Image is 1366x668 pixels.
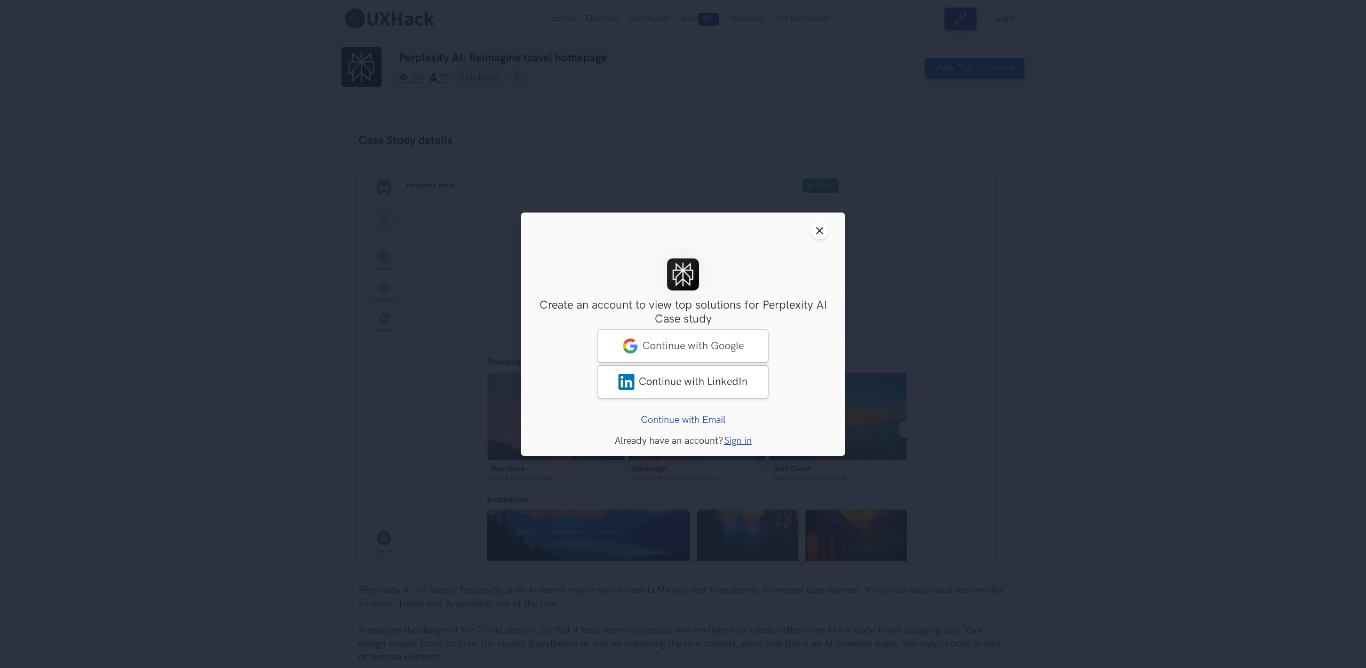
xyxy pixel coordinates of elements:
[538,298,828,327] h3: Create an account to view top solutions for Perplexity AI Case study
[615,435,723,446] span: Already have an account?
[598,329,768,362] a: googleContinue with Google
[622,337,638,353] img: google
[724,435,752,446] a: Sign in
[641,414,726,425] a: Continue with Email
[642,339,744,352] span: Continue with Google
[639,375,748,388] span: Continue with LinkedIn
[618,373,634,389] img: LinkedIn
[598,365,768,398] a: LinkedInContinue with LinkedIn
